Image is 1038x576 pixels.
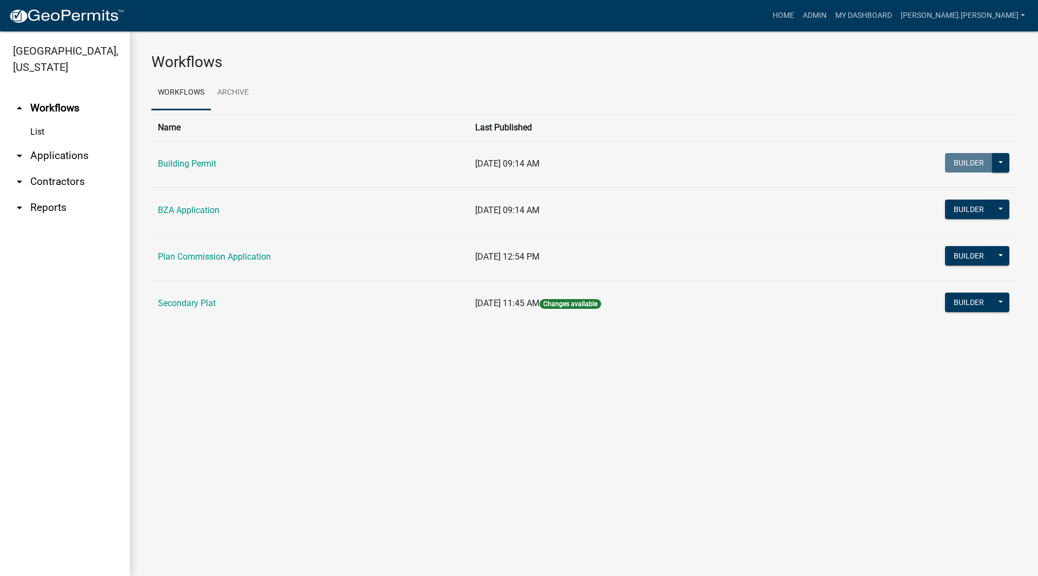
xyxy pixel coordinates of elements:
[945,153,993,173] button: Builder
[151,114,469,141] th: Name
[831,5,896,26] a: My Dashboard
[945,293,993,312] button: Builder
[768,5,799,26] a: Home
[799,5,831,26] a: Admin
[13,175,26,188] i: arrow_drop_down
[151,53,1016,71] h3: Workflows
[475,298,540,308] span: [DATE] 11:45 AM
[13,149,26,162] i: arrow_drop_down
[896,5,1029,26] a: [PERSON_NAME].[PERSON_NAME]
[475,251,540,262] span: [DATE] 12:54 PM
[469,114,819,141] th: Last Published
[13,201,26,214] i: arrow_drop_down
[13,102,26,115] i: arrow_drop_up
[945,200,993,219] button: Builder
[540,299,601,309] span: Changes available
[211,76,255,110] a: Archive
[475,205,540,215] span: [DATE] 09:14 AM
[945,246,993,266] button: Builder
[158,251,271,262] a: Plan Commission Application
[158,205,219,215] a: BZA Application
[151,76,211,110] a: Workflows
[158,158,216,169] a: Building Permit
[475,158,540,169] span: [DATE] 09:14 AM
[158,298,216,308] a: Secondary Plat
